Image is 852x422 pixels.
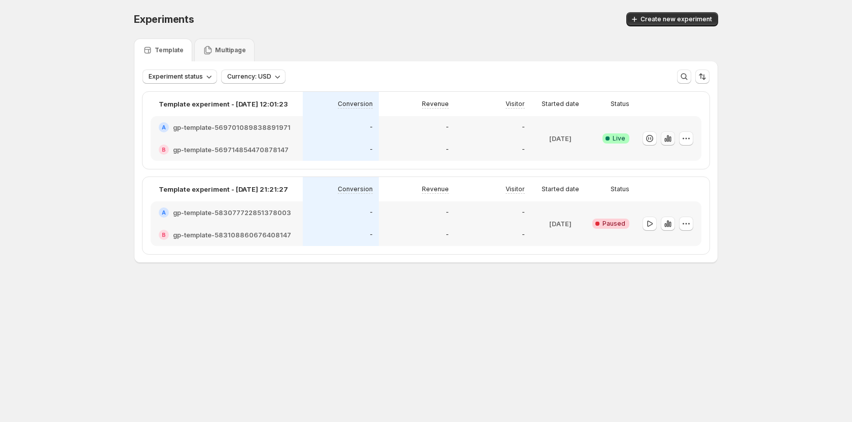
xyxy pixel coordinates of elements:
p: Started date [542,100,579,108]
p: [DATE] [549,219,572,229]
p: - [446,123,449,131]
p: Visitor [506,185,525,193]
p: Conversion [338,185,373,193]
button: Sort the results [695,69,709,84]
p: Template experiment - [DATE] 21:21:27 [159,184,288,194]
span: Paused [602,220,625,228]
p: Revenue [422,100,449,108]
h2: gp-template-583108860676408147 [173,230,291,240]
p: - [370,208,373,217]
p: Visitor [506,100,525,108]
p: Started date [542,185,579,193]
p: - [522,231,525,239]
h2: gp-template-569714854470878147 [173,145,289,155]
button: Experiment status [143,69,217,84]
p: - [370,231,373,239]
span: Experiment status [149,73,203,81]
span: Create new experiment [641,15,712,23]
p: - [522,123,525,131]
p: Status [611,185,629,193]
p: - [446,208,449,217]
p: - [446,146,449,154]
h2: B [162,147,166,153]
p: Template [155,46,184,54]
p: - [522,146,525,154]
p: Status [611,100,629,108]
p: [DATE] [549,133,572,144]
p: Template experiment - [DATE] 12:01:23 [159,99,288,109]
h2: gp-template-583077722851378003 [173,207,291,218]
span: Currency: USD [227,73,271,81]
p: - [370,123,373,131]
span: Experiments [134,13,194,25]
h2: A [162,124,166,130]
span: Live [613,134,625,143]
button: Create new experiment [626,12,718,26]
p: Conversion [338,100,373,108]
p: Multipage [215,46,246,54]
p: - [370,146,373,154]
h2: B [162,232,166,238]
p: - [446,231,449,239]
p: Revenue [422,185,449,193]
h2: gp-template-569701089838891971 [173,122,291,132]
button: Currency: USD [221,69,286,84]
p: - [522,208,525,217]
h2: A [162,209,166,216]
